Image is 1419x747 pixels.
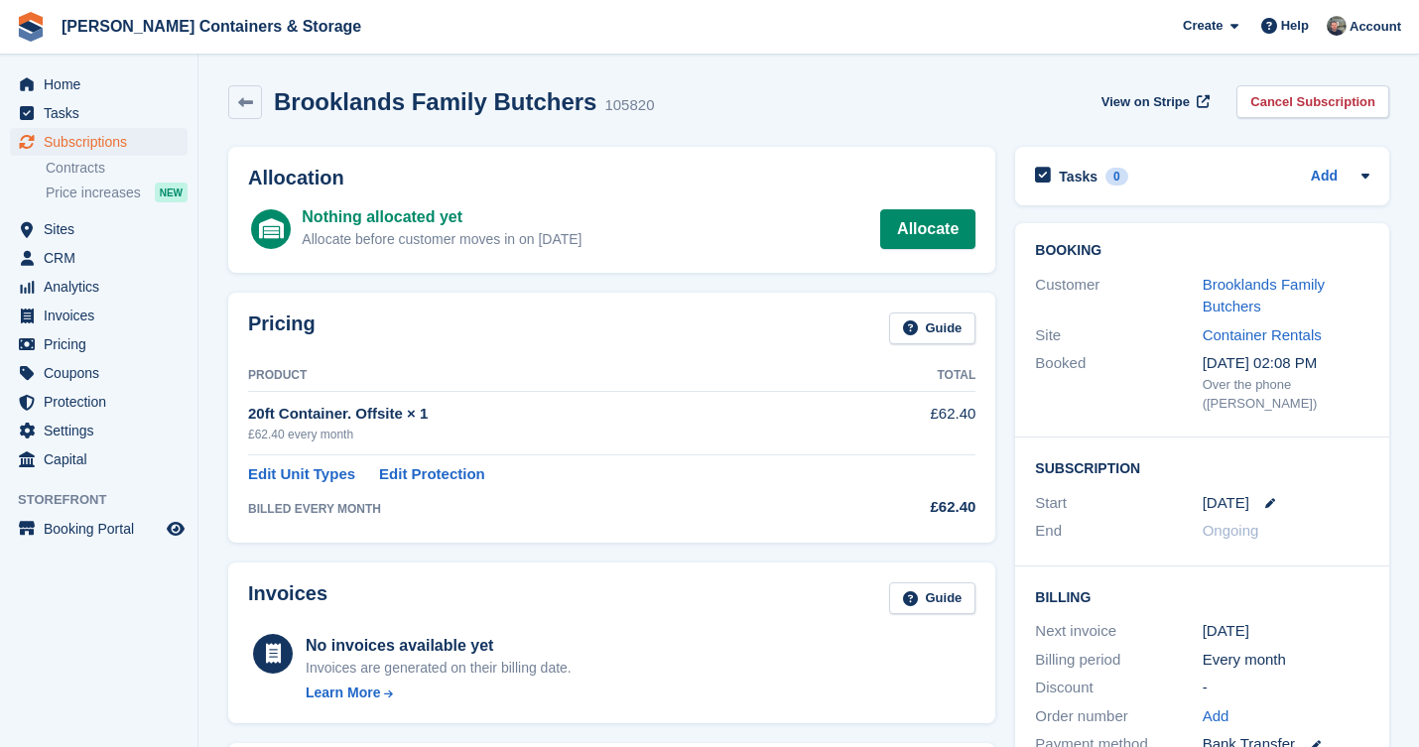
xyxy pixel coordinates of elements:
[1203,677,1369,699] div: -
[10,330,188,358] a: menu
[16,12,46,42] img: stora-icon-8386f47178a22dfd0bd8f6a31ec36ba5ce8667c1dd55bd0f319d3a0aa187defe.svg
[1035,457,1369,477] h2: Subscription
[1105,168,1128,186] div: 0
[248,360,858,392] th: Product
[1035,677,1202,699] div: Discount
[248,167,975,189] h2: Allocation
[1311,166,1338,188] a: Add
[10,128,188,156] a: menu
[44,515,163,543] span: Booking Portal
[10,215,188,243] a: menu
[10,273,188,301] a: menu
[44,417,163,444] span: Settings
[858,496,975,519] div: £62.40
[604,94,654,117] div: 105820
[1035,520,1202,543] div: End
[1035,492,1202,515] div: Start
[10,302,188,329] a: menu
[880,209,975,249] a: Allocate
[155,183,188,202] div: NEW
[1035,352,1202,414] div: Booked
[44,302,163,329] span: Invoices
[44,445,163,473] span: Capital
[379,463,485,486] a: Edit Protection
[1203,649,1369,672] div: Every month
[1281,16,1309,36] span: Help
[889,582,976,615] a: Guide
[1236,85,1389,118] a: Cancel Subscription
[274,88,596,115] h2: Brooklands Family Butchers
[1035,274,1202,318] div: Customer
[10,359,188,387] a: menu
[164,517,188,541] a: Preview store
[44,273,163,301] span: Analytics
[306,683,572,703] a: Learn More
[889,312,976,345] a: Guide
[1203,620,1369,643] div: [DATE]
[1035,324,1202,347] div: Site
[1203,492,1249,515] time: 2025-09-15 00:00:00 UTC
[248,312,316,345] h2: Pricing
[46,159,188,178] a: Contracts
[858,392,975,454] td: £62.40
[44,359,163,387] span: Coupons
[46,182,188,203] a: Price increases NEW
[44,388,163,416] span: Protection
[248,500,858,518] div: BILLED EVERY MONTH
[1327,16,1347,36] img: Adam Greenhalgh
[44,70,163,98] span: Home
[248,426,858,443] div: £62.40 every month
[44,330,163,358] span: Pricing
[10,244,188,272] a: menu
[1035,705,1202,728] div: Order number
[1035,586,1369,606] h2: Billing
[44,128,163,156] span: Subscriptions
[10,70,188,98] a: menu
[1203,276,1325,315] a: Brooklands Family Butchers
[1101,92,1190,112] span: View on Stripe
[44,244,163,272] span: CRM
[248,582,327,615] h2: Invoices
[858,360,975,392] th: Total
[302,205,581,229] div: Nothing allocated yet
[1350,17,1401,37] span: Account
[248,463,355,486] a: Edit Unit Types
[54,10,369,43] a: [PERSON_NAME] Containers & Storage
[10,445,188,473] a: menu
[1035,620,1202,643] div: Next invoice
[10,515,188,543] a: menu
[1035,243,1369,259] h2: Booking
[10,417,188,444] a: menu
[18,490,197,510] span: Storefront
[1203,326,1322,343] a: Container Rentals
[44,215,163,243] span: Sites
[10,99,188,127] a: menu
[1059,168,1097,186] h2: Tasks
[10,388,188,416] a: menu
[1094,85,1214,118] a: View on Stripe
[44,99,163,127] span: Tasks
[1035,649,1202,672] div: Billing period
[306,634,572,658] div: No invoices available yet
[46,184,141,202] span: Price increases
[1203,352,1369,375] div: [DATE] 02:08 PM
[306,658,572,679] div: Invoices are generated on their billing date.
[302,229,581,250] div: Allocate before customer moves in on [DATE]
[248,403,858,426] div: 20ft Container. Offsite × 1
[1183,16,1223,36] span: Create
[306,683,380,703] div: Learn More
[1203,375,1369,414] div: Over the phone ([PERSON_NAME])
[1203,705,1229,728] a: Add
[1203,522,1259,539] span: Ongoing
